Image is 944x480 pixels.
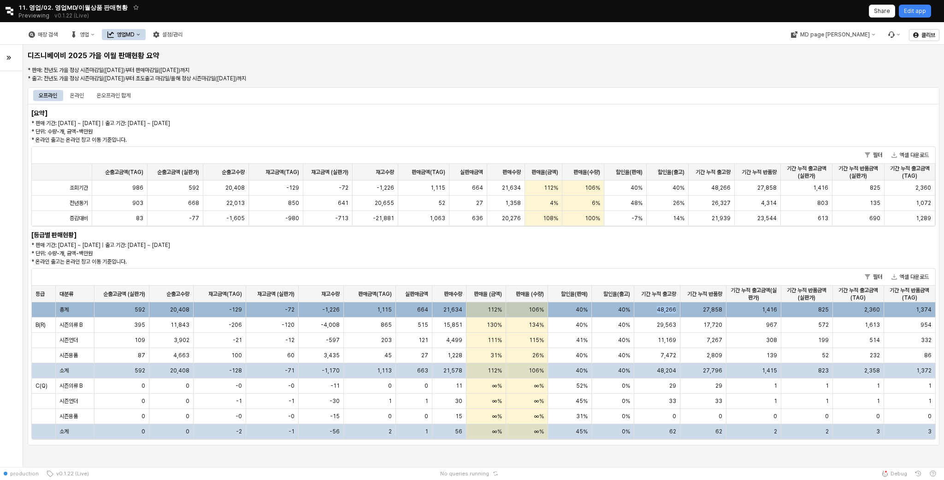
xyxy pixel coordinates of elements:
span: 1 [826,397,829,405]
span: 등급 [35,290,45,298]
span: 대분류 [59,290,73,298]
span: 증감대비 [70,215,88,222]
h5: 디즈니베이비 2025 가을 이월 판매현황 요약 [28,51,403,60]
span: ∞% [534,397,544,405]
span: 시즌언더 [59,336,78,344]
span: 52% [576,382,588,390]
span: 636 [472,215,483,222]
span: 총계 [59,306,69,313]
span: 판매율 (금액) [474,290,502,298]
div: MD page [PERSON_NAME] [800,31,869,38]
span: 재고금액 (실판가) [257,290,295,298]
span: 0% [622,382,630,390]
div: MD page 이동 [785,29,880,40]
span: 11. 영업/02. 영업MD/이월상품 판매현황 [18,3,128,12]
span: 40% [618,367,630,374]
span: 1 [928,397,932,405]
span: 기간 누적 출고량 [641,290,676,298]
span: 29 [715,382,722,390]
span: 135 [870,199,880,207]
span: 41% [576,336,588,344]
span: 0% [622,413,630,420]
span: 40% [673,184,684,192]
span: 할인율(판매) [561,290,588,298]
span: 45 [384,352,392,359]
p: Edit app [904,7,926,15]
h6: [요약] [31,109,100,117]
span: 재고수량 [321,290,340,298]
span: 40% [576,352,588,359]
div: 매장 검색 [38,31,58,38]
span: 0 [186,397,189,405]
div: 온오프라인 합계 [91,90,136,101]
button: Share app [869,5,895,18]
span: 1,113 [377,367,392,374]
span: 순출고수량 [222,168,245,176]
span: 1 [826,382,829,390]
span: -1 [236,397,242,405]
span: 15,851 [443,321,462,329]
span: 재고금액(TAG) [208,290,242,298]
span: 592 [135,367,145,374]
span: ∞% [534,382,544,390]
span: 판매금액(TAG) [358,290,392,298]
span: 332 [921,336,932,344]
button: Debug [878,467,911,480]
p: * 판매: 전년도 가을 정상 시즌마감일([DATE])부터 판매마감일([DATE])까지 * 출고: 전년도 가을 정상 시즌마감일([DATE])부터 초도출고 마감일/올해 정상 시즌... [28,66,786,83]
span: 0 [673,413,676,420]
span: 515 [418,321,428,329]
span: v0.1.22 (Live) [53,470,89,477]
button: MD page [PERSON_NAME] [785,29,880,40]
span: 109 [135,336,145,344]
span: Previewing [18,11,49,20]
span: 4,314 [761,199,777,207]
span: 6% [592,199,600,207]
span: -1,226 [377,184,394,192]
span: 0 [186,413,189,420]
span: -597 [326,336,340,344]
span: 기간 누적 반품금액(TAG) [888,287,932,301]
span: 순출고금액 (실판가) [103,290,145,298]
span: 86 [924,352,932,359]
span: -0 [288,413,295,420]
span: 2,360 [864,306,880,313]
span: 903 [132,199,143,207]
span: 31% [576,413,588,420]
span: 33 [715,397,722,405]
button: v0.1.22 (Live) [42,467,93,480]
span: 203 [381,336,392,344]
span: 1,358 [505,199,521,207]
span: -15 [330,413,340,420]
span: 0 [425,413,428,420]
span: 0 [142,397,145,405]
span: 20,408 [170,306,189,313]
span: -1,170 [322,367,340,374]
span: 판매수량 [444,290,462,298]
span: 11,169 [658,336,676,344]
span: Debug [891,470,907,477]
button: Reset app state [491,471,500,476]
span: 1 [877,397,880,405]
span: 3,435 [324,352,340,359]
span: 전년동기 [70,199,88,207]
span: -0 [236,413,242,420]
span: 할인율(출고) [603,290,630,298]
span: 592 [189,184,199,192]
span: 판매율(수량) [573,168,600,176]
span: 4% [550,199,558,207]
span: 17,720 [703,321,722,329]
span: 기간 누적 출고금액(TAG) [888,165,931,180]
button: 설정/관리 [147,29,188,40]
span: 기간 누적 출고금액(실판가) [730,287,777,301]
span: 기간 누적 반품금액(실판가) [836,165,880,180]
span: 112% [488,306,502,313]
div: 온라인 [70,90,84,101]
main: App Frame [23,45,944,467]
span: 33 [669,397,676,405]
span: 할인율(출고) [658,168,684,176]
button: Edit app [899,5,931,18]
span: 308 [766,336,777,344]
span: 139 [767,352,777,359]
span: C(Q) [35,382,47,390]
